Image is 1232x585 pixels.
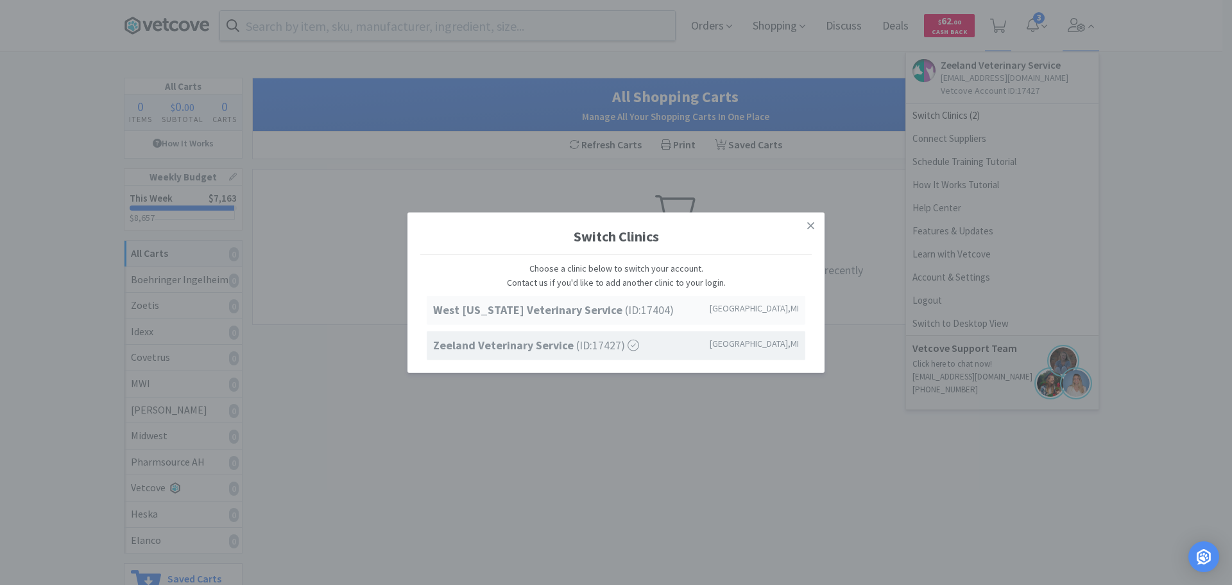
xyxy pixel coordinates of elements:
strong: West [US_STATE] Veterinary Service [433,302,625,317]
span: (ID: 17427 ) [433,336,639,355]
div: Open Intercom Messenger [1188,541,1219,572]
span: (ID: 17404 ) [433,301,674,320]
h1: Switch Clinics [420,218,812,254]
span: [GEOGRAPHIC_DATA] , MI [710,336,799,351]
span: [GEOGRAPHIC_DATA] , MI [710,301,799,315]
p: Choose a clinic below to switch your account. Contact us if you'd like to add another clinic to y... [427,261,805,290]
strong: Zeeland Veterinary Service [433,338,576,353]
